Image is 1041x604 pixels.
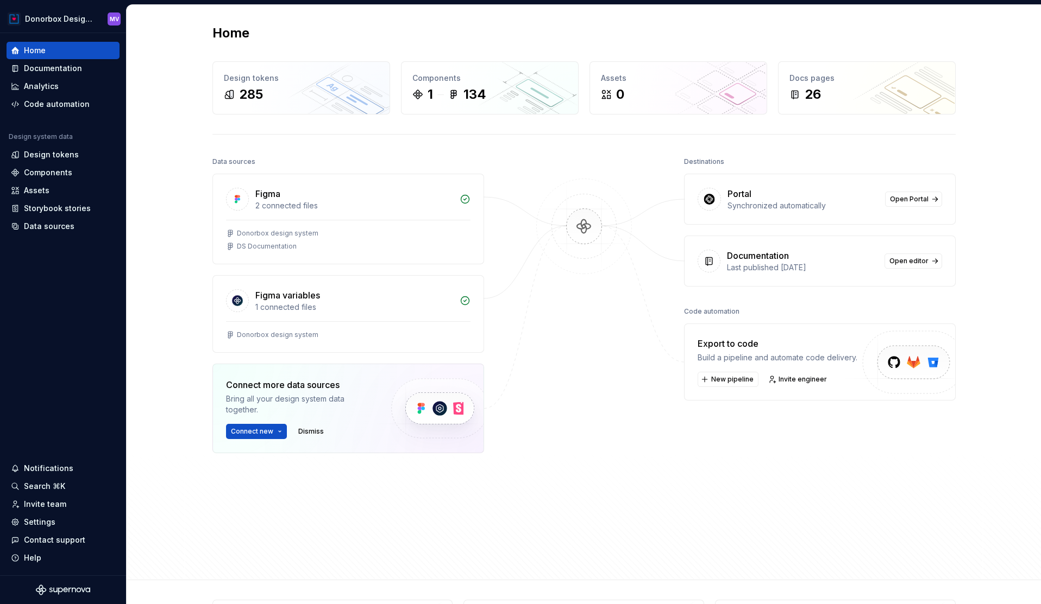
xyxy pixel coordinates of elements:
div: Figma [255,187,280,200]
div: DS Documentation [237,242,297,251]
a: Components [7,164,120,181]
div: Home [24,45,46,56]
a: Figma variables1 connected filesDonorbox design system [212,275,484,353]
a: Assets0 [590,61,767,115]
div: Contact support [24,535,85,545]
a: Code automation [7,96,120,113]
div: Components [24,167,72,178]
div: Data sources [212,154,255,169]
div: 26 [805,86,821,103]
div: Design system data [9,132,73,141]
div: Figma variables [255,289,320,302]
span: Connect new [231,427,273,436]
div: 1 connected files [255,302,453,313]
div: Components [412,73,567,84]
button: Search ⌘K [7,478,120,495]
div: Help [24,552,41,563]
div: Storybook stories [24,203,91,214]
div: Connect more data sources [226,378,373,391]
a: Storybook stories [7,200,120,217]
div: Analytics [24,81,59,92]
button: New pipeline [698,372,758,387]
a: Open Portal [885,192,942,207]
div: Notifications [24,463,73,474]
a: Open editor [885,253,942,269]
a: Data sources [7,218,120,235]
a: Settings [7,513,120,531]
span: Invite engineer [779,375,827,384]
div: Export to code [698,337,857,350]
div: Code automation [24,99,90,110]
a: Components1134 [401,61,579,115]
div: Portal [728,187,751,200]
div: Assets [24,185,49,196]
a: Analytics [7,78,120,95]
div: Build a pipeline and automate code delivery. [698,352,857,363]
div: Design tokens [24,149,79,160]
div: Documentation [24,63,82,74]
div: Invite team [24,499,66,510]
button: Donorbox Design SystemMV [2,7,124,30]
a: Invite team [7,495,120,513]
div: Settings [24,517,55,527]
svg: Supernova Logo [36,584,90,595]
span: New pipeline [711,375,754,384]
a: Design tokens285 [212,61,390,115]
div: Donorbox design system [237,229,318,238]
h2: Home [212,24,249,42]
span: Open editor [889,257,929,265]
div: Last published [DATE] [727,262,878,273]
div: Search ⌘K [24,481,65,492]
a: Assets [7,182,120,199]
a: Figma2 connected filesDonorbox design systemDS Documentation [212,174,484,264]
div: 285 [239,86,263,103]
div: Assets [601,73,756,84]
div: MV [110,15,119,23]
a: Design tokens [7,146,120,163]
span: Dismiss [298,427,324,436]
div: Data sources [24,221,74,232]
div: 2 connected files [255,200,453,211]
div: Documentation [727,249,789,262]
div: 134 [463,86,486,103]
a: Invite engineer [765,372,832,387]
a: Docs pages26 [778,61,956,115]
button: Contact support [7,531,120,549]
div: Synchronized automatically [728,200,879,211]
button: Notifications [7,460,120,477]
div: 1 [428,86,433,103]
div: Code automation [684,304,739,319]
div: Docs pages [789,73,944,84]
button: Dismiss [293,424,329,439]
div: Destinations [684,154,724,169]
div: Donorbox Design System [25,14,95,24]
div: Bring all your design system data together. [226,393,373,415]
div: 0 [616,86,624,103]
div: Design tokens [224,73,379,84]
a: Home [7,42,120,59]
div: Donorbox design system [237,330,318,339]
button: Help [7,549,120,567]
button: Connect new [226,424,287,439]
img: 17077652-375b-4f2c-92b0-528c72b71ea0.png [8,12,21,26]
span: Open Portal [890,195,929,204]
a: Documentation [7,60,120,77]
